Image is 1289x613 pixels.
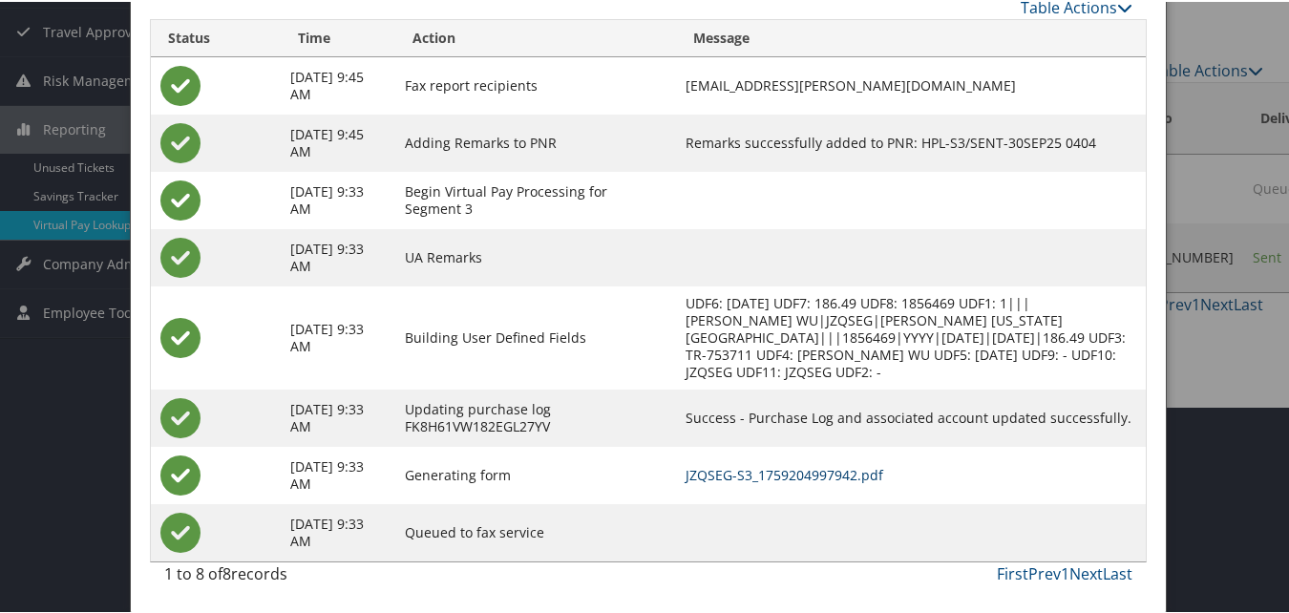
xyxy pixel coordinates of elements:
[282,55,396,113] td: [DATE] 9:45 AM
[676,388,1146,445] td: Success - Purchase Log and associated account updated successfully.
[282,285,396,388] td: [DATE] 9:33 AM
[395,18,676,55] th: Action: activate to sort column ascending
[282,445,396,502] td: [DATE] 9:33 AM
[164,560,385,593] div: 1 to 8 of records
[282,227,396,285] td: [DATE] 9:33 AM
[282,170,396,227] td: [DATE] 9:33 AM
[395,227,676,285] td: UA Remarks
[282,502,396,560] td: [DATE] 9:33 AM
[282,113,396,170] td: [DATE] 9:45 AM
[282,388,396,445] td: [DATE] 9:33 AM
[395,113,676,170] td: Adding Remarks to PNR
[395,285,676,388] td: Building User Defined Fields
[1103,561,1132,582] a: Last
[676,18,1146,55] th: Message: activate to sort column ascending
[686,464,883,482] a: JZQSEG-S3_1759204997942.pdf
[676,285,1146,388] td: UDF6: [DATE] UDF7: 186.49 UDF8: 1856469 UDF1: 1|||[PERSON_NAME] WU|JZQSEG|[PERSON_NAME] [US_STATE...
[1069,561,1103,582] a: Next
[395,502,676,560] td: Queued to fax service
[1061,561,1069,582] a: 1
[395,55,676,113] td: Fax report recipients
[395,170,676,227] td: Begin Virtual Pay Processing for Segment 3
[282,18,396,55] th: Time: activate to sort column ascending
[151,18,282,55] th: Status: activate to sort column ascending
[395,445,676,502] td: Generating form
[997,561,1028,582] a: First
[1028,561,1061,582] a: Prev
[676,113,1146,170] td: Remarks successfully added to PNR: HPL-S3/SENT-30SEP25 0404
[676,55,1146,113] td: [EMAIL_ADDRESS][PERSON_NAME][DOMAIN_NAME]
[222,561,231,582] span: 8
[395,388,676,445] td: Updating purchase log FK8H61VW182EGL27YV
